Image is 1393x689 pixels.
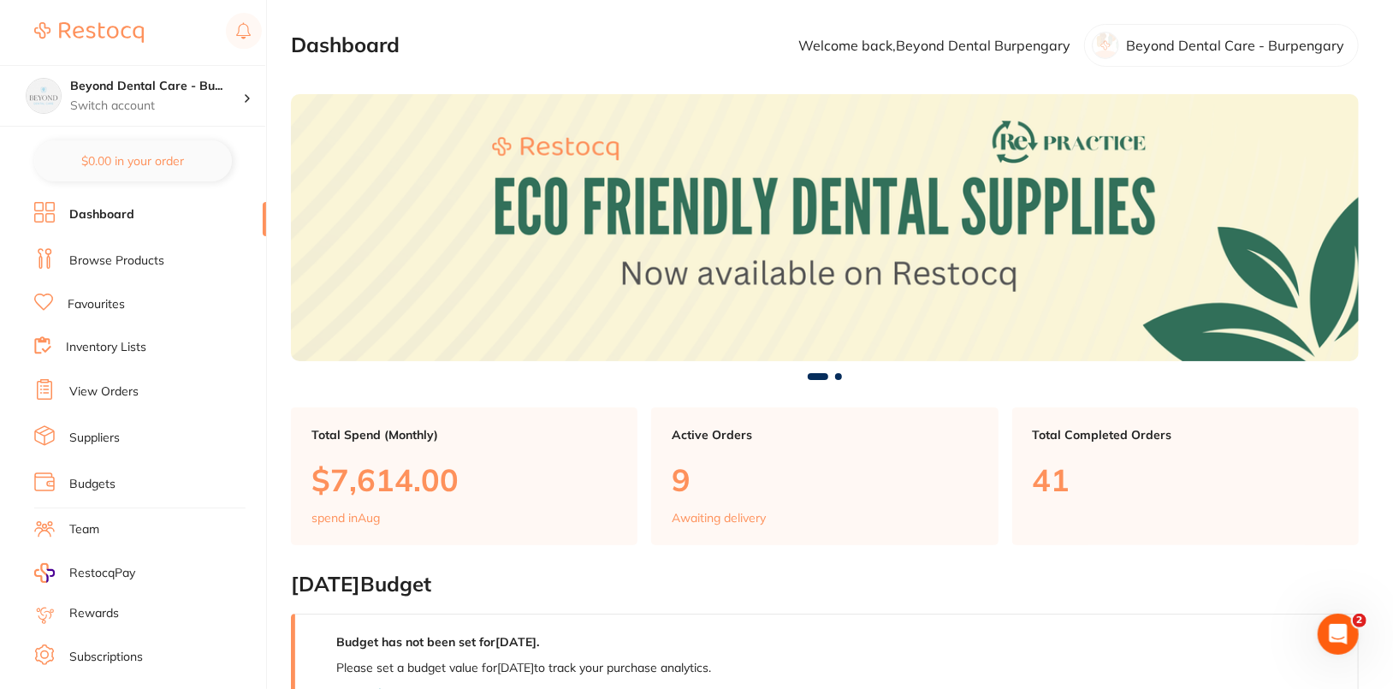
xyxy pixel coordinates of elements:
[68,296,125,313] a: Favourites
[798,38,1070,53] p: Welcome back, Beyond Dental Burpengary
[34,13,144,52] a: Restocq Logo
[672,511,766,525] p: Awaiting delivery
[34,563,55,583] img: RestocqPay
[34,22,144,43] img: Restocq Logo
[69,565,135,582] span: RestocqPay
[1126,38,1344,53] p: Beyond Dental Care - Burpengary
[672,428,977,442] p: Active Orders
[69,649,143,666] a: Subscriptions
[66,339,146,356] a: Inventory Lists
[291,407,637,546] a: Total Spend (Monthly)$7,614.00spend inAug
[291,94,1359,361] img: Dashboard
[291,33,400,57] h2: Dashboard
[69,206,134,223] a: Dashboard
[311,511,380,525] p: spend in Aug
[336,661,711,674] p: Please set a budget value for [DATE] to track your purchase analytics.
[1353,614,1366,627] span: 2
[34,563,135,583] a: RestocqPay
[1033,428,1338,442] p: Total Completed Orders
[291,573,1359,597] h2: [DATE] Budget
[311,462,617,497] p: $7,614.00
[1033,462,1338,497] p: 41
[70,98,243,115] p: Switch account
[69,430,120,447] a: Suppliers
[69,521,99,538] a: Team
[672,462,977,497] p: 9
[1012,407,1359,546] a: Total Completed Orders41
[1318,614,1359,655] iframe: Intercom live chat
[27,79,61,113] img: Beyond Dental Care - Burpengary
[69,252,164,270] a: Browse Products
[70,78,243,95] h4: Beyond Dental Care - Burpengary
[69,605,119,622] a: Rewards
[336,634,539,650] strong: Budget has not been set for [DATE] .
[69,476,116,493] a: Budgets
[34,140,232,181] button: $0.00 in your order
[311,428,617,442] p: Total Spend (Monthly)
[69,383,139,401] a: View Orders
[651,407,998,546] a: Active Orders9Awaiting delivery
